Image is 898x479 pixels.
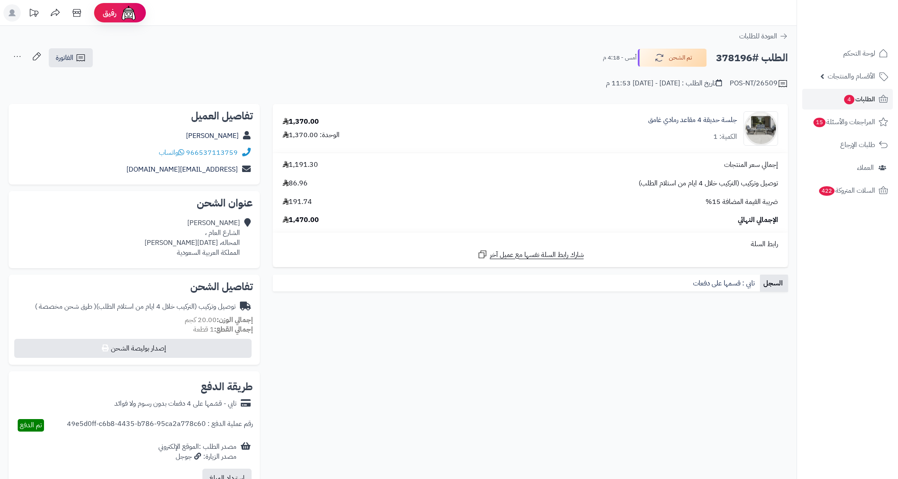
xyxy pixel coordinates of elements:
[730,78,788,89] div: POS-NT/26509
[818,185,875,197] span: السلات المتروكة
[283,215,319,225] span: 1,470.00
[840,139,875,151] span: طلبات الإرجاع
[648,115,737,125] a: جلسة حديقة 4 مقاعد رمادي غامق
[185,315,253,325] small: 20.00 كجم
[186,147,238,158] a: 966537113759
[828,70,875,82] span: الأقسام والمنتجات
[603,53,636,62] small: أمس - 4:18 م
[802,43,893,64] a: لوحة التحكم
[716,49,788,67] h2: الطلب #378196
[193,324,253,335] small: 1 قطعة
[114,399,236,409] div: تابي - قسّمها على 4 دفعات بدون رسوم ولا فوائد
[186,131,239,141] a: [PERSON_NAME]
[103,8,117,18] span: رفيق
[283,197,312,207] span: 191.74
[283,178,308,188] span: 86.96
[839,22,890,40] img: logo-2.png
[819,186,835,196] span: 422
[14,339,252,358] button: إصدار بوليصة الشحن
[158,452,236,462] div: مصدر الزيارة: جوجل
[739,31,777,41] span: العودة للطلبات
[802,157,893,178] a: العملاء
[120,4,137,22] img: ai-face.png
[20,420,42,430] span: تم الدفع
[477,249,584,260] a: شارك رابط السلة نفسها مع عميل آخر
[706,197,778,207] span: ضريبة القيمة المضافة 15%
[56,53,73,63] span: الفاتورة
[639,178,778,188] span: توصيل وتركيب (التركيب خلال 4 ايام من استلام الطلب)
[802,89,893,110] a: الطلبات4
[159,147,184,158] a: واتساب
[638,49,707,67] button: تم الشحن
[490,250,584,260] span: شارك رابط السلة نفسها مع عميل آخر
[276,239,785,249] div: رابط السلة
[35,302,236,312] div: توصيل وتركيب (التركيب خلال 4 ايام من استلام الطلب)
[844,95,854,104] span: 4
[739,31,788,41] a: العودة للطلبات
[35,301,96,312] span: ( طرق شحن مخصصة )
[283,160,318,170] span: 1,191.30
[813,116,875,128] span: المراجعات والأسئلة
[813,118,826,127] span: 15
[802,135,893,155] a: طلبات الإرجاع
[126,164,238,175] a: [EMAIL_ADDRESS][DOMAIN_NAME]
[843,47,875,59] span: لوحة التحكم
[724,160,778,170] span: إجمالي سعر المنتجات
[145,218,240,257] div: [PERSON_NAME] الشارع العام ، المحاله، [DATE][PERSON_NAME] المملكة العربية السعودية
[16,282,253,292] h2: تفاصيل الشحن
[217,315,253,325] strong: إجمالي الوزن:
[690,275,760,292] a: تابي : قسمها على دفعات
[760,275,788,292] a: السجل
[738,215,778,225] span: الإجمالي النهائي
[843,93,875,105] span: الطلبات
[67,419,253,432] div: رقم عملية الدفع : 49e5d0ff-c6b8-4435-b786-95ca2a778c60
[802,180,893,201] a: السلات المتروكة422
[713,132,737,142] div: الكمية: 1
[16,111,253,121] h2: تفاصيل العميل
[158,442,236,462] div: مصدر الطلب :الموقع الإلكتروني
[283,117,319,127] div: 1,370.00
[606,78,722,88] div: تاريخ الطلب : [DATE] - [DATE] 11:53 م
[802,112,893,132] a: المراجعات والأسئلة15
[201,382,253,392] h2: طريقة الدفع
[49,48,93,67] a: الفاتورة
[16,198,253,208] h2: عنوان الشحن
[214,324,253,335] strong: إجمالي القطع:
[857,162,874,174] span: العملاء
[283,130,340,140] div: الوحدة: 1,370.00
[23,4,44,24] a: تحديثات المنصة
[744,111,778,146] img: 1754462626-110119010020-90x90.jpg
